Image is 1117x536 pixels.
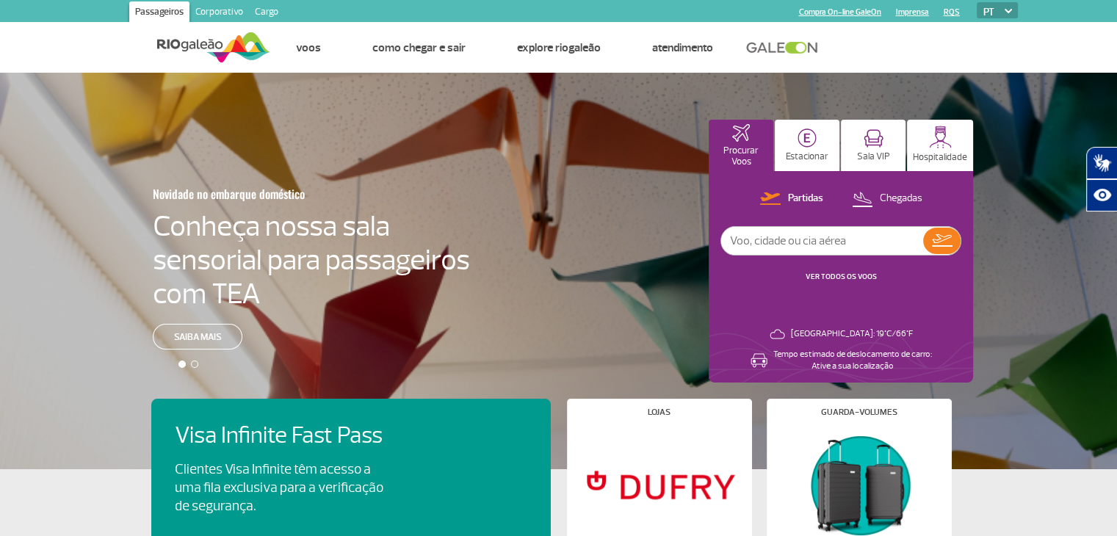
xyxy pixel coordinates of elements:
h4: Conheça nossa sala sensorial para passageiros com TEA [153,209,470,311]
a: Corporativo [189,1,249,25]
img: vipRoom.svg [864,129,883,148]
button: VER TODOS OS VOOS [801,271,881,283]
img: airplaneHomeActive.svg [732,124,750,142]
a: VER TODOS OS VOOS [806,272,877,281]
div: Plugin de acessibilidade da Hand Talk. [1086,147,1117,211]
button: Chegadas [847,189,927,209]
a: Compra On-line GaleOn [799,7,881,17]
p: Hospitalidade [913,152,967,163]
h4: Guarda-volumes [821,408,897,416]
a: Como chegar e sair [372,40,466,55]
img: hospitality.svg [929,126,952,148]
button: Hospitalidade [907,120,973,171]
button: Abrir tradutor de língua de sinais. [1086,147,1117,179]
button: Partidas [756,189,828,209]
a: Atendimento [652,40,713,55]
p: Partidas [788,192,823,206]
p: [GEOGRAPHIC_DATA]: 19°C/66°F [791,328,913,340]
button: Estacionar [775,120,839,171]
img: carParkingHome.svg [798,128,817,148]
p: Clientes Visa Infinite têm acesso a uma fila exclusiva para a verificação de segurança. [175,460,383,515]
p: Procurar Voos [716,145,766,167]
h3: Novidade no embarque doméstico [153,178,398,209]
a: Passageiros [129,1,189,25]
p: Sala VIP [857,151,890,162]
button: Sala VIP [841,120,905,171]
button: Abrir recursos assistivos. [1086,179,1117,211]
a: Cargo [249,1,284,25]
a: Explore RIOgaleão [517,40,601,55]
p: Estacionar [786,151,828,162]
h4: Visa Infinite Fast Pass [175,422,408,449]
a: Imprensa [896,7,929,17]
h4: Lojas [648,408,670,416]
p: Tempo estimado de deslocamento de carro: Ative a sua localização [773,349,932,372]
a: Voos [296,40,321,55]
p: Chegadas [880,192,922,206]
button: Procurar Voos [709,120,773,171]
a: Saiba mais [153,324,242,350]
a: Visa Infinite Fast PassClientes Visa Infinite têm acesso a uma fila exclusiva para a verificação ... [175,422,527,515]
input: Voo, cidade ou cia aérea [721,227,923,255]
a: RQS [944,7,960,17]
